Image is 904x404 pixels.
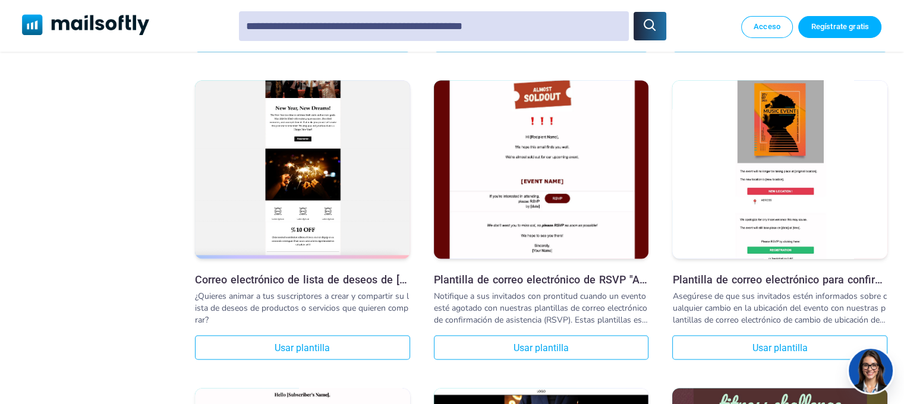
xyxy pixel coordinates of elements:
a: Correo electrónico de lista de deseos de [DATE] [195,273,410,285]
img: Plantilla [434,51,649,287]
a: Plantilla de correo electrónico de RSVP "Agotado" [434,273,649,285]
a: Mailsoftly [22,14,150,37]
font: Acceso [754,22,780,31]
a: Plantilla de correo electrónico para confirmar asistencia con cambio de ubicación [672,273,887,285]
a: Ensayo [798,16,881,37]
img: Plantilla [195,40,410,255]
font: ¿Quieres animar a tus suscriptores a crear y compartir su lista de deseos de productos o servicio... [195,290,409,325]
font: Usar plantilla [752,342,808,353]
img: Plantilla [672,18,887,320]
a: Acceso [741,16,793,37]
font: Regístrate gratis [811,22,869,31]
font: Asegúrese de que sus invitados estén informados sobre cualquier cambio en la ubicación del evento... [672,290,887,337]
font: Correo electrónico de lista de deseos de [DATE] [195,273,429,285]
img: Logotipo de Mailsoftly [22,14,150,35]
font: Usar plantilla [275,342,330,353]
img: agente [847,349,894,393]
a: Usar plantilla [672,335,887,359]
font: Usar plantilla [514,342,569,353]
a: Usar plantilla [195,335,410,359]
font: Notifique a sus invitados con prontitud cuando un evento esté agotado con nuestras plantillas de ... [434,290,648,337]
h3: Correo electrónico de lista de deseos de Año Nuevo [195,273,410,285]
font: Plantilla de correo electrónico de RSVP "Agotado" [434,273,676,285]
a: Usar plantilla [434,335,649,359]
